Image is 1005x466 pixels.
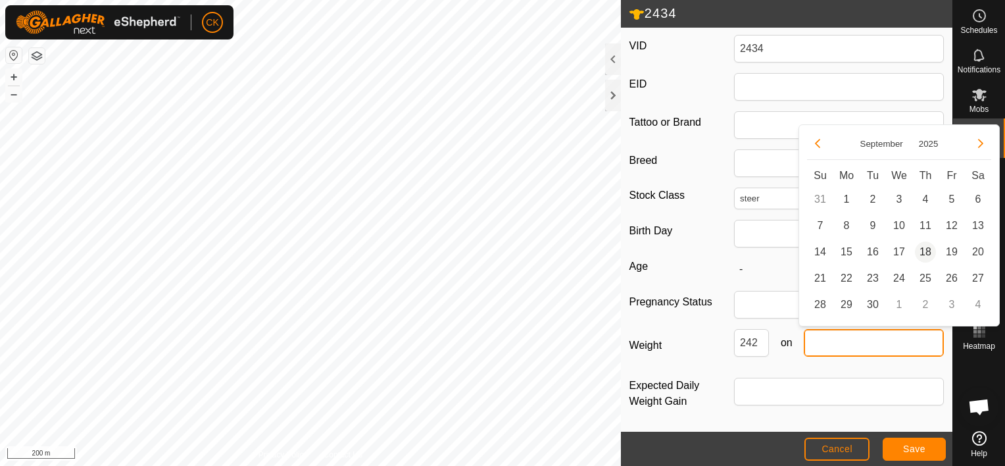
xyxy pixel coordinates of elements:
label: Age [629,258,735,275]
div: Choose Date [798,124,1000,326]
span: 3 [889,189,910,210]
span: Fr [946,170,956,181]
button: – [6,86,22,102]
button: Choose Month [855,136,908,151]
td: 1 [886,292,912,318]
img: Gallagher Logo [16,11,180,34]
td: 2 [912,292,939,318]
td: 28 [807,292,833,318]
td: 20 [965,239,991,265]
td: 3 [886,186,912,213]
span: 1 [836,189,857,210]
td: 30 [860,292,886,318]
span: 18 [915,242,936,263]
td: 5 [939,186,965,213]
td: 18 [912,239,939,265]
td: 25 [912,265,939,292]
span: We [891,170,907,181]
span: 6 [968,189,989,210]
button: Previous Month [807,133,828,154]
button: + [6,69,22,85]
span: 29 [836,294,857,315]
button: Map Layers [29,48,45,64]
span: 10 [889,215,910,236]
span: 25 [915,268,936,289]
span: CK [206,16,218,30]
span: 7 [810,215,831,236]
span: Notifications [958,66,1000,74]
td: 24 [886,265,912,292]
td: 19 [939,239,965,265]
span: Heatmap [963,342,995,350]
label: Stock Class [629,188,735,204]
h2: 2434 [629,5,952,22]
button: Choose Year [914,136,944,151]
span: 9 [862,215,883,236]
td: 4 [965,292,991,318]
span: Schedules [960,26,997,34]
span: 16 [862,242,883,263]
td: 26 [939,265,965,292]
span: Tu [867,170,879,181]
a: Contact Us [324,449,362,461]
span: 19 [941,242,962,263]
span: 14 [810,242,831,263]
td: 7 [807,213,833,239]
label: Breed [629,149,735,172]
span: 20 [968,242,989,263]
span: 24 [889,268,910,289]
td: 10 [886,213,912,239]
td: 12 [939,213,965,239]
span: 27 [968,268,989,289]
td: 3 [939,292,965,318]
span: Su [814,170,827,181]
span: 12 [941,215,962,236]
button: Next Month [970,133,991,154]
button: Reset Map [6,47,22,63]
label: EID [629,73,735,95]
span: Th [919,170,932,181]
td: 13 [965,213,991,239]
div: Open chat [960,387,999,427]
span: 17 [889,242,910,263]
td: 14 [807,239,833,265]
label: VID [629,35,735,57]
button: Cancel [804,438,870,461]
label: Weight [629,329,735,362]
span: 28 [810,294,831,315]
td: 23 [860,265,886,292]
span: 30 [862,294,883,315]
span: 23 [862,268,883,289]
span: Cancel [821,444,852,454]
span: 11 [915,215,936,236]
button: Save [883,438,946,461]
label: Expected Daily Weight Gain [629,378,735,409]
span: 26 [941,268,962,289]
span: 22 [836,268,857,289]
label: Pregnancy Status [629,291,735,313]
span: 21 [810,268,831,289]
td: 8 [833,213,860,239]
span: 2 [862,189,883,210]
label: Tattoo or Brand [629,111,735,134]
input: steer [735,188,917,209]
span: 8 [836,215,857,236]
span: on [769,335,804,351]
td: 21 [807,265,833,292]
td: 27 [965,265,991,292]
span: 13 [968,215,989,236]
td: 9 [860,213,886,239]
td: 17 [886,239,912,265]
td: 11 [912,213,939,239]
td: 16 [860,239,886,265]
span: Help [971,450,987,457]
td: 2 [860,186,886,213]
td: 29 [833,292,860,318]
span: 15 [836,242,857,263]
span: Mobs [969,105,989,113]
span: 4 [915,189,936,210]
label: Birth Day [629,220,735,242]
td: 4 [912,186,939,213]
span: Mo [839,170,854,181]
td: 31 [807,186,833,213]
